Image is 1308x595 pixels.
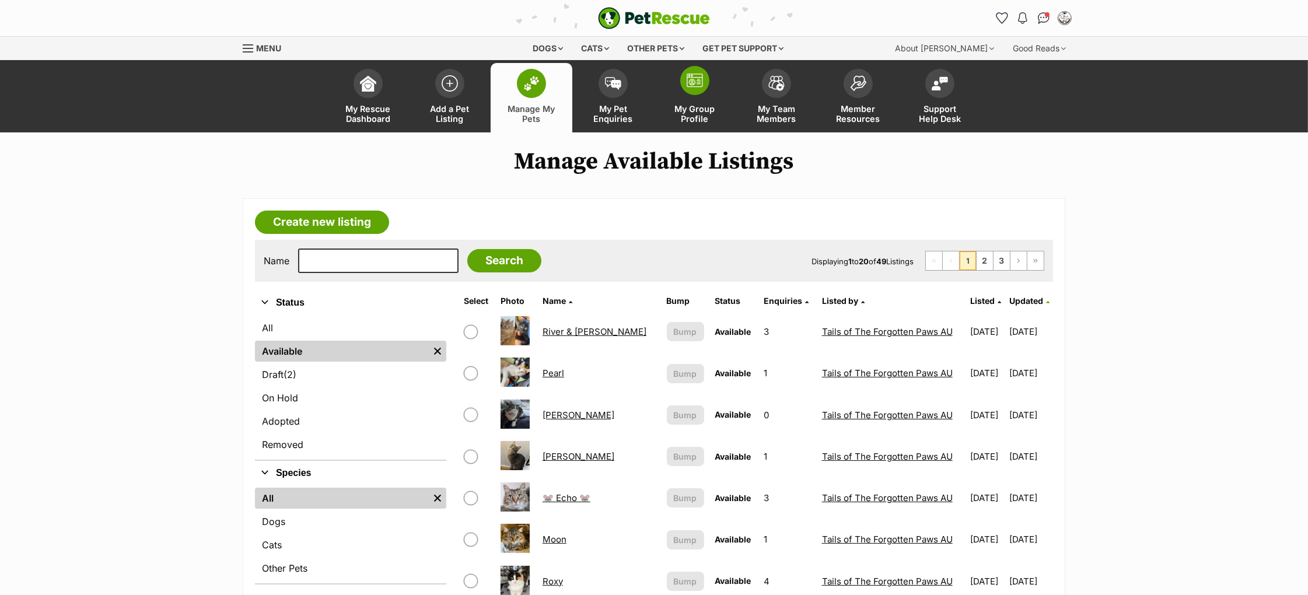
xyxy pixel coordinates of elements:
span: My Rescue Dashboard [342,104,394,124]
button: Species [255,466,446,481]
td: 3 [759,311,816,352]
a: Removed [255,434,446,455]
label: Name [264,256,289,266]
span: My Team Members [750,104,803,124]
a: My Group Profile [654,63,736,132]
span: My Group Profile [669,104,721,124]
span: Add a Pet Listing [424,104,476,124]
a: Moon [543,534,566,545]
strong: 20 [859,257,869,266]
button: Bump [667,488,704,508]
div: Get pet support [695,37,792,60]
th: Photo [496,292,537,310]
img: pet-enquiries-icon-7e3ad2cf08bfb03b45e93fb7055b45f3efa6380592205ae92323e6603595dc1f.svg [605,77,621,90]
button: Bump [667,322,704,341]
span: (2) [284,367,296,381]
a: Support Help Desk [899,63,981,132]
img: manage-my-pets-icon-02211641906a0b7f246fdf0571729dbe1e7629f14944591b6c1af311fb30b64b.svg [523,76,540,91]
span: Available [715,409,751,419]
button: Bump [667,530,704,549]
td: 3 [759,478,816,518]
td: [DATE] [966,311,1009,352]
span: First page [926,251,942,270]
span: Manage My Pets [505,104,558,124]
strong: 1 [848,257,852,266]
a: Listed by [822,296,865,306]
a: [PERSON_NAME] [543,409,614,421]
td: [DATE] [1009,478,1052,518]
a: Member Resources [817,63,899,132]
img: notifications-46538b983faf8c2785f20acdc204bb7945ddae34d4c08c2a6579f10ce5e182be.svg [1018,12,1027,24]
div: Dogs [525,37,572,60]
span: Available [715,493,751,503]
button: Notifications [1013,9,1032,27]
button: My account [1055,9,1074,27]
a: Listed [971,296,1002,306]
a: [PERSON_NAME] [543,451,614,462]
a: Add a Pet Listing [409,63,491,132]
img: help-desk-icon-fdf02630f3aa405de69fd3d07c3f3aa587a6932b1a1747fa1d2bba05be0121f9.svg [932,76,948,90]
div: Species [255,485,446,583]
div: Status [255,315,446,460]
span: Support Help Desk [914,104,966,124]
span: Available [715,534,751,544]
a: Last page [1027,251,1044,270]
a: Tails of The Forgotten Paws AU [822,409,953,421]
a: On Hold [255,387,446,408]
a: Tails of The Forgotten Paws AU [822,326,953,337]
td: 1 [759,519,816,559]
a: Dogs [255,511,446,532]
td: [DATE] [1009,436,1052,477]
a: Tails of The Forgotten Paws AU [822,367,953,379]
td: [DATE] [1009,353,1052,393]
strong: 49 [876,257,886,266]
a: Updated [1009,296,1050,306]
td: 1 [759,353,816,393]
span: Name [543,296,566,306]
a: Next page [1010,251,1027,270]
button: Bump [667,572,704,591]
a: 🐭 Echo 🐭 [543,492,590,503]
td: [DATE] [1009,311,1052,352]
a: PetRescue [598,7,710,29]
span: Updated [1009,296,1043,306]
span: Member Resources [832,104,884,124]
td: [DATE] [966,353,1009,393]
span: Available [715,452,751,461]
span: Previous page [943,251,959,270]
a: Available [255,341,429,362]
a: Tails of The Forgotten Paws AU [822,492,953,503]
div: About [PERSON_NAME] [887,37,1002,60]
a: All [255,488,429,509]
a: Create new listing [255,211,389,234]
span: Bump [674,367,697,380]
a: Tails of The Forgotten Paws AU [822,534,953,545]
a: Adopted [255,411,446,432]
button: Status [255,295,446,310]
span: Menu [256,43,281,53]
span: Listed by [822,296,858,306]
button: Bump [667,447,704,466]
a: Menu [243,37,289,58]
a: Name [543,296,572,306]
td: [DATE] [966,395,1009,435]
span: Bump [674,450,697,463]
span: Bump [674,409,697,421]
th: Bump [662,292,709,310]
button: Bump [667,364,704,383]
a: Pearl [543,367,564,379]
a: Page 3 [994,251,1010,270]
ul: Account quick links [992,9,1074,27]
span: translation missing: en.admin.listings.index.attributes.enquiries [764,296,802,306]
span: Available [715,368,751,378]
span: Bump [674,492,697,504]
span: Bump [674,534,697,546]
div: Cats [573,37,618,60]
span: Available [715,576,751,586]
span: My Pet Enquiries [587,104,639,124]
a: Conversations [1034,9,1053,27]
img: chat-41dd97257d64d25036548639549fe6c8038ab92f7586957e7f3b1b290dea8141.svg [1038,12,1050,24]
img: member-resources-icon-8e73f808a243e03378d46382f2149f9095a855e16c252ad45f914b54edf8863c.svg [850,75,866,91]
th: Status [710,292,758,310]
a: Roxy [543,576,563,587]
